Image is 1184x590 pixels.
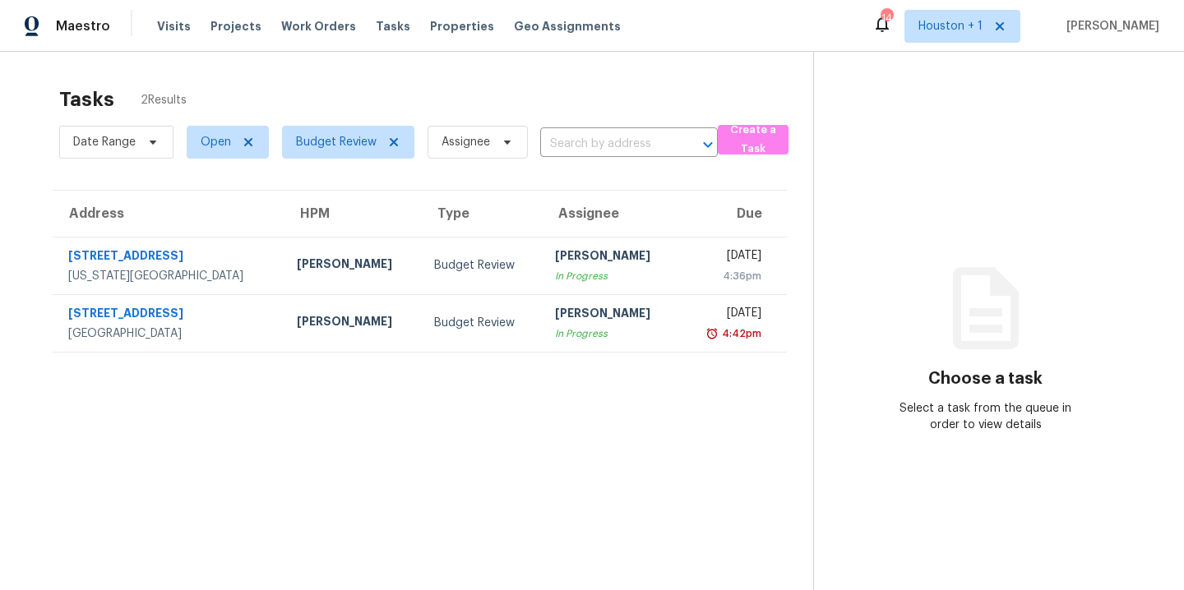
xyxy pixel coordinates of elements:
[421,191,542,237] th: Type
[719,325,761,342] div: 4:42pm
[693,268,761,284] div: 4:36pm
[284,191,421,237] th: HPM
[693,247,761,268] div: [DATE]
[210,18,261,35] span: Projects
[59,91,114,108] h2: Tasks
[718,125,789,154] button: Create a Task
[693,305,761,325] div: [DATE]
[514,18,621,35] span: Geo Assignments
[73,134,136,150] span: Date Range
[555,325,666,342] div: In Progress
[68,305,271,325] div: [STREET_ADDRESS]
[68,247,271,268] div: [STREET_ADDRESS]
[297,313,408,334] div: [PERSON_NAME]
[726,121,780,159] span: Create a Task
[918,18,983,35] span: Houston + 1
[555,247,666,268] div: [PERSON_NAME]
[297,256,408,276] div: [PERSON_NAME]
[56,18,110,35] span: Maestro
[928,371,1043,387] h3: Choose a task
[53,191,284,237] th: Address
[157,18,191,35] span: Visits
[201,134,231,150] span: Open
[434,257,529,274] div: Budget Review
[881,10,892,26] div: 14
[696,133,719,156] button: Open
[540,131,672,157] input: Search by address
[296,134,377,150] span: Budget Review
[1060,18,1159,35] span: [PERSON_NAME]
[141,92,187,108] span: 2 Results
[442,134,490,150] span: Assignee
[281,18,356,35] span: Work Orders
[434,315,529,331] div: Budget Review
[376,21,410,32] span: Tasks
[900,400,1071,433] div: Select a task from the queue in order to view details
[542,191,679,237] th: Assignee
[68,268,271,284] div: [US_STATE][GEOGRAPHIC_DATA]
[555,268,666,284] div: In Progress
[680,191,787,237] th: Due
[430,18,494,35] span: Properties
[68,325,271,342] div: [GEOGRAPHIC_DATA]
[705,325,719,342] img: Overdue Alarm Icon
[555,305,666,325] div: [PERSON_NAME]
